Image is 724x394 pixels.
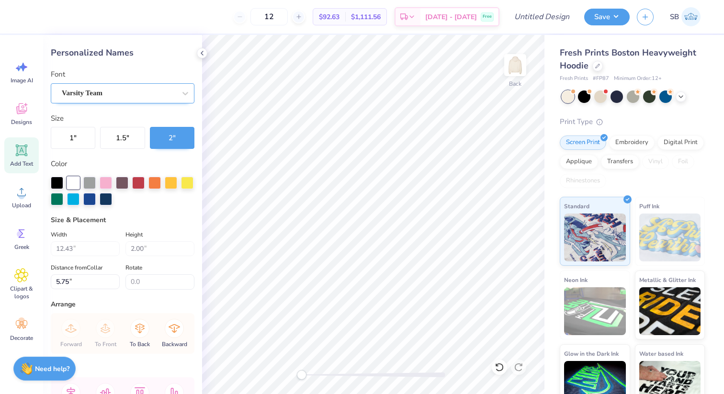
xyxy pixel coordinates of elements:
img: Sage Bernstein [681,7,701,26]
span: Puff Ink [639,201,659,211]
span: Neon Ink [564,275,588,285]
div: Back [509,79,521,88]
input: – – [250,8,288,25]
div: Transfers [601,155,639,169]
span: Designs [11,118,32,126]
div: Foil [672,155,694,169]
span: $1,111.56 [351,12,381,22]
span: # FP87 [593,75,609,83]
span: Fresh Prints Boston Heavyweight Hoodie [560,47,696,71]
span: Add Text [10,160,33,168]
img: Puff Ink [639,214,701,261]
span: Water based Ink [639,349,683,359]
div: Digital Print [657,135,704,150]
strong: Need help? [35,364,69,373]
span: Image AI [11,77,33,84]
span: To Back [130,340,150,348]
label: Height [125,229,143,240]
div: Rhinestones [560,174,606,188]
span: $92.63 [319,12,339,22]
span: Metallic & Glitter Ink [639,275,696,285]
span: SB [670,11,679,23]
label: Rotate [125,262,142,273]
span: Free [483,13,492,20]
div: Size & Placement [51,215,194,225]
label: Width [51,229,67,240]
button: 2" [150,127,194,149]
div: Align [51,363,194,373]
div: Arrange [51,299,194,309]
button: 1.5" [100,127,145,149]
span: Decorate [10,334,33,342]
label: Color [51,158,194,169]
img: Standard [564,214,626,261]
img: Neon Ink [564,287,626,335]
span: Minimum Order: 12 + [614,75,662,83]
span: Glow in the Dark Ink [564,349,619,359]
button: 1" [51,127,95,149]
span: Greek [14,243,29,251]
label: Size [51,113,64,124]
button: Save [584,9,630,25]
img: Back [506,56,525,75]
div: Personalized Names [51,46,194,59]
div: Embroidery [609,135,655,150]
div: Accessibility label [297,370,306,380]
div: Applique [560,155,598,169]
label: Distance from Collar [51,262,102,273]
span: Clipart & logos [6,285,37,300]
div: Screen Print [560,135,606,150]
span: Fresh Prints [560,75,588,83]
span: Backward [162,340,187,348]
a: SB [666,7,705,26]
img: Metallic & Glitter Ink [639,287,701,335]
span: [DATE] - [DATE] [425,12,477,22]
input: Untitled Design [507,7,577,26]
div: Print Type [560,116,705,127]
span: Upload [12,202,31,209]
div: Vinyl [642,155,669,169]
label: Font [51,69,65,80]
span: Standard [564,201,589,211]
